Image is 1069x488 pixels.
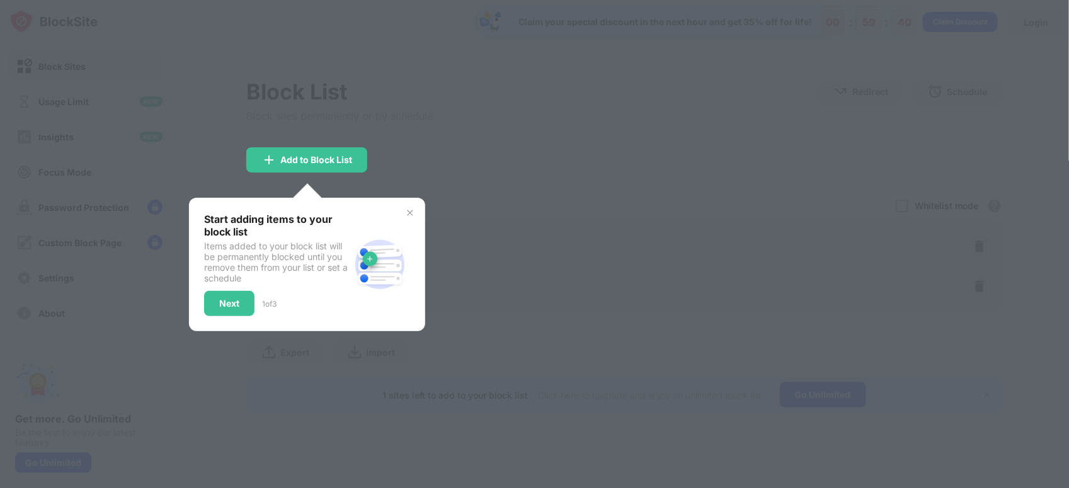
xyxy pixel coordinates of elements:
div: Items added to your block list will be permanently blocked until you remove them from your list o... [204,241,350,283]
div: Start adding items to your block list [204,213,350,238]
img: block-site.svg [350,234,410,295]
div: Next [219,298,239,309]
div: 1 of 3 [262,299,277,309]
img: x-button.svg [405,208,415,218]
div: Add to Block List [280,155,352,165]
